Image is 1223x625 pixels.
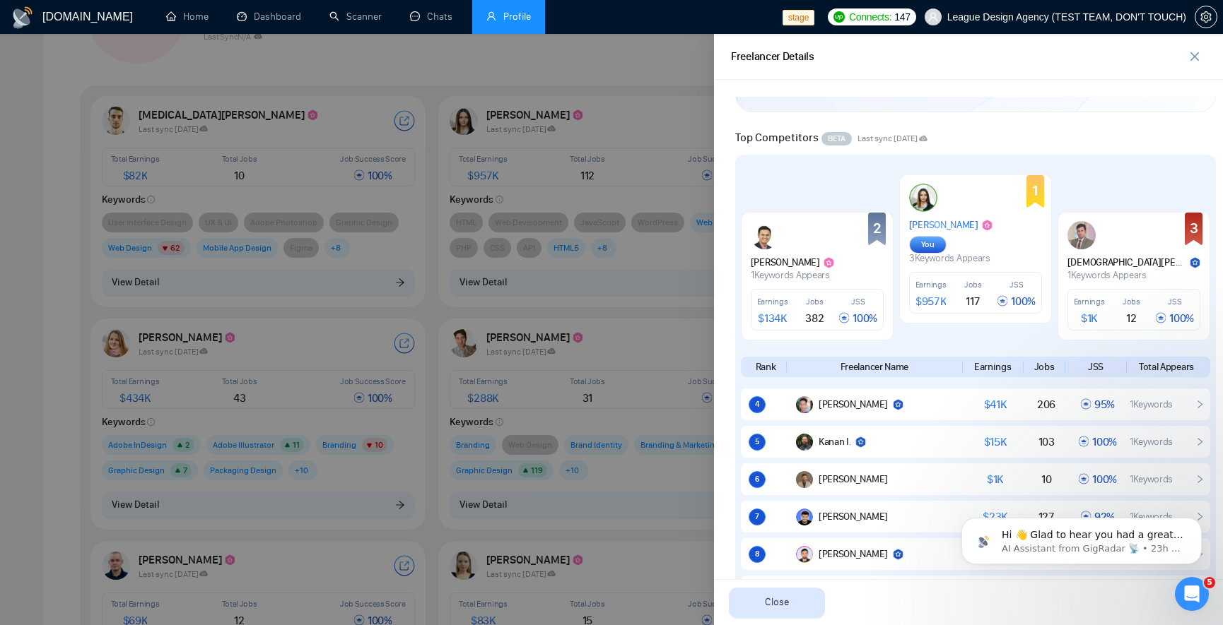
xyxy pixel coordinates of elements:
[873,221,882,236] div: 2
[765,595,789,610] span: Close
[486,11,496,21] span: user
[964,359,1022,374] div: Earnings
[1130,473,1173,485] span: 1 Keywords
[819,398,888,410] span: [PERSON_NAME]
[964,280,982,290] span: Jobs
[796,508,813,525] img: Abdul Razzaque K.
[1037,398,1055,411] span: 206
[1067,359,1125,374] div: JSS
[329,11,382,23] a: searchScanner
[1195,400,1205,409] span: right
[819,473,888,485] span: [PERSON_NAME]
[237,11,301,23] a: dashboardDashboard
[410,11,458,23] a: messageChats
[1078,435,1117,448] span: 100 %
[966,294,980,308] span: 117
[757,297,788,306] span: Earnings
[894,9,910,25] span: 147
[755,512,759,521] span: 7
[909,252,990,264] span: 3 Keywords Appears
[984,398,1007,411] span: $ 41K
[1032,184,1038,198] div: 1
[62,41,243,150] span: Hi 👋 Glad to hear you had a great experience with us! 🙌 ​ Could you spare 20 seconds to leave a r...
[909,184,937,212] img: Anna L.
[987,472,1003,486] span: $ 1K
[11,6,34,29] img: logo
[1041,472,1051,486] span: 10
[751,221,779,249] img: nimesh d.
[1184,51,1205,62] span: close
[1130,398,1173,410] span: 1 Keywords
[755,475,759,484] span: 6
[892,399,903,410] img: top_rated
[1195,11,1217,23] span: setting
[1067,269,1147,281] span: 1 Keywords Appears
[747,359,785,374] div: Rank
[796,396,813,413] img: Sourbh K.
[1038,435,1055,448] span: 103
[1128,359,1205,374] div: Total Appears
[997,294,1036,308] span: 100 %
[796,546,813,563] img: Sihab U.
[984,435,1007,448] span: $ 15K
[166,11,209,23] a: homeHome
[796,471,813,488] img: Shubham S.
[758,311,787,325] span: $ 134K
[735,129,1216,146] div: Top Competitors
[1080,398,1115,411] span: 95 %
[805,311,824,325] span: 382
[1074,297,1105,306] span: Earnings
[1195,437,1205,446] span: right
[858,132,928,145] span: Last sync [DATE]
[1195,11,1217,23] a: setting
[981,220,993,231] img: top_rated_plus
[788,359,960,374] div: Freelancer Name
[1195,6,1217,28] button: setting
[1025,359,1063,374] div: Jobs
[1190,221,1198,236] div: 3
[1155,311,1194,325] span: 100 %
[838,311,877,325] span: 100 %
[823,257,834,268] img: top_rated_plus
[1078,472,1117,486] span: 100 %
[828,132,845,145] span: BETA
[1126,311,1136,325] span: 12
[1081,311,1097,325] span: $ 1K
[751,269,830,281] span: 1 Keywords Appears
[503,11,531,23] span: Profile
[783,10,814,25] span: stage
[731,48,814,66] div: Freelancer Details
[1010,280,1023,290] span: JSS
[851,297,865,306] span: JSS
[1195,475,1205,484] span: right
[909,236,947,254] span: You
[62,54,244,67] p: Message from AI Assistant from GigRadar 📡, sent 23h ago
[915,294,947,308] span: $ 957K
[1067,221,1096,249] img: Muhammad A.
[806,297,824,306] span: Jobs
[915,280,947,290] span: Earnings
[1168,297,1181,306] span: JSS
[729,588,825,618] button: Close
[819,511,888,523] span: [PERSON_NAME]
[1189,257,1200,268] img: top_rated
[1067,255,1186,270] span: [DEMOGRAPHIC_DATA][PERSON_NAME]
[855,436,866,448] img: top_rated
[1183,45,1206,68] button: close
[819,436,851,448] span: Kanan I.
[796,434,813,451] img: Kanan I.
[928,12,938,22] span: user
[751,255,820,270] span: [PERSON_NAME]
[909,218,978,233] span: [PERSON_NAME]
[1204,577,1215,588] span: 5
[892,549,903,560] img: top_rated
[833,11,845,23] img: upwork-logo.png
[755,549,759,559] span: 8
[1123,297,1140,306] span: Jobs
[1175,577,1209,611] iframe: Intercom live chat
[849,9,891,25] span: Connects:
[755,400,759,409] span: 4
[755,437,759,446] span: 5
